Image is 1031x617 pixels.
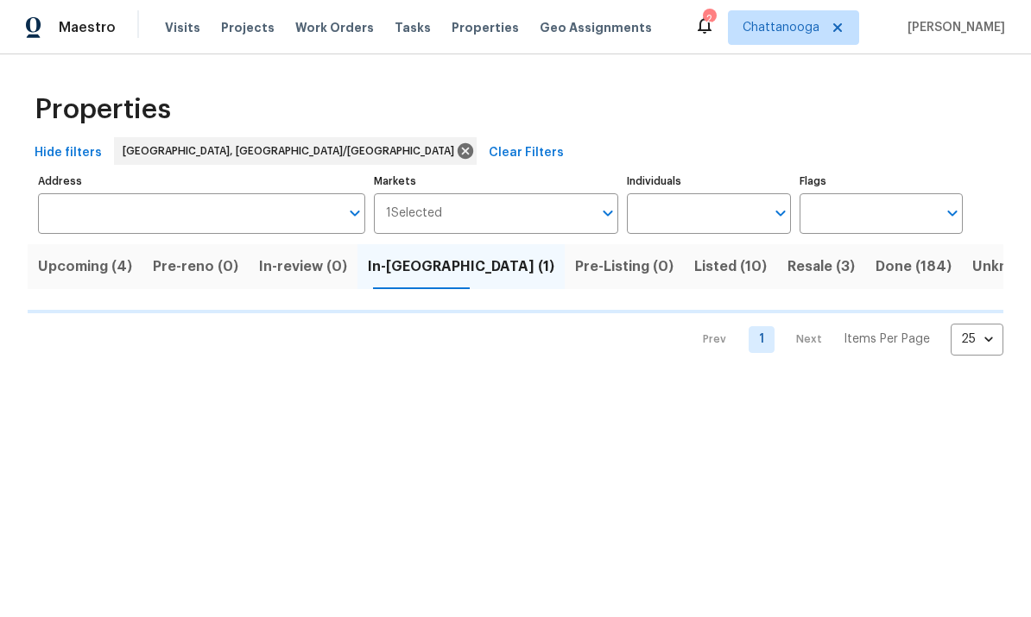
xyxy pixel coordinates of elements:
[259,255,347,279] span: In-review (0)
[38,255,132,279] span: Upcoming (4)
[114,137,477,165] div: [GEOGRAPHIC_DATA], [GEOGRAPHIC_DATA]/[GEOGRAPHIC_DATA]
[940,201,965,225] button: Open
[540,19,652,36] span: Geo Assignments
[694,255,767,279] span: Listed (10)
[951,317,1003,362] div: 25
[575,255,674,279] span: Pre-Listing (0)
[749,326,775,353] a: Goto page 1
[686,324,1003,356] nav: Pagination Navigation
[343,201,367,225] button: Open
[395,22,431,34] span: Tasks
[368,255,554,279] span: In-[GEOGRAPHIC_DATA] (1)
[35,101,171,118] span: Properties
[35,142,102,164] span: Hide filters
[59,19,116,36] span: Maestro
[876,255,952,279] span: Done (184)
[703,10,715,28] div: 2
[901,19,1005,36] span: [PERSON_NAME]
[452,19,519,36] span: Properties
[28,137,109,169] button: Hide filters
[596,201,620,225] button: Open
[844,331,930,348] p: Items Per Page
[221,19,275,36] span: Projects
[123,142,461,160] span: [GEOGRAPHIC_DATA], [GEOGRAPHIC_DATA]/[GEOGRAPHIC_DATA]
[787,255,855,279] span: Resale (3)
[295,19,374,36] span: Work Orders
[769,201,793,225] button: Open
[374,176,619,186] label: Markets
[627,176,790,186] label: Individuals
[165,19,200,36] span: Visits
[800,176,963,186] label: Flags
[386,206,442,221] span: 1 Selected
[482,137,571,169] button: Clear Filters
[38,176,365,186] label: Address
[153,255,238,279] span: Pre-reno (0)
[489,142,564,164] span: Clear Filters
[743,19,819,36] span: Chattanooga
